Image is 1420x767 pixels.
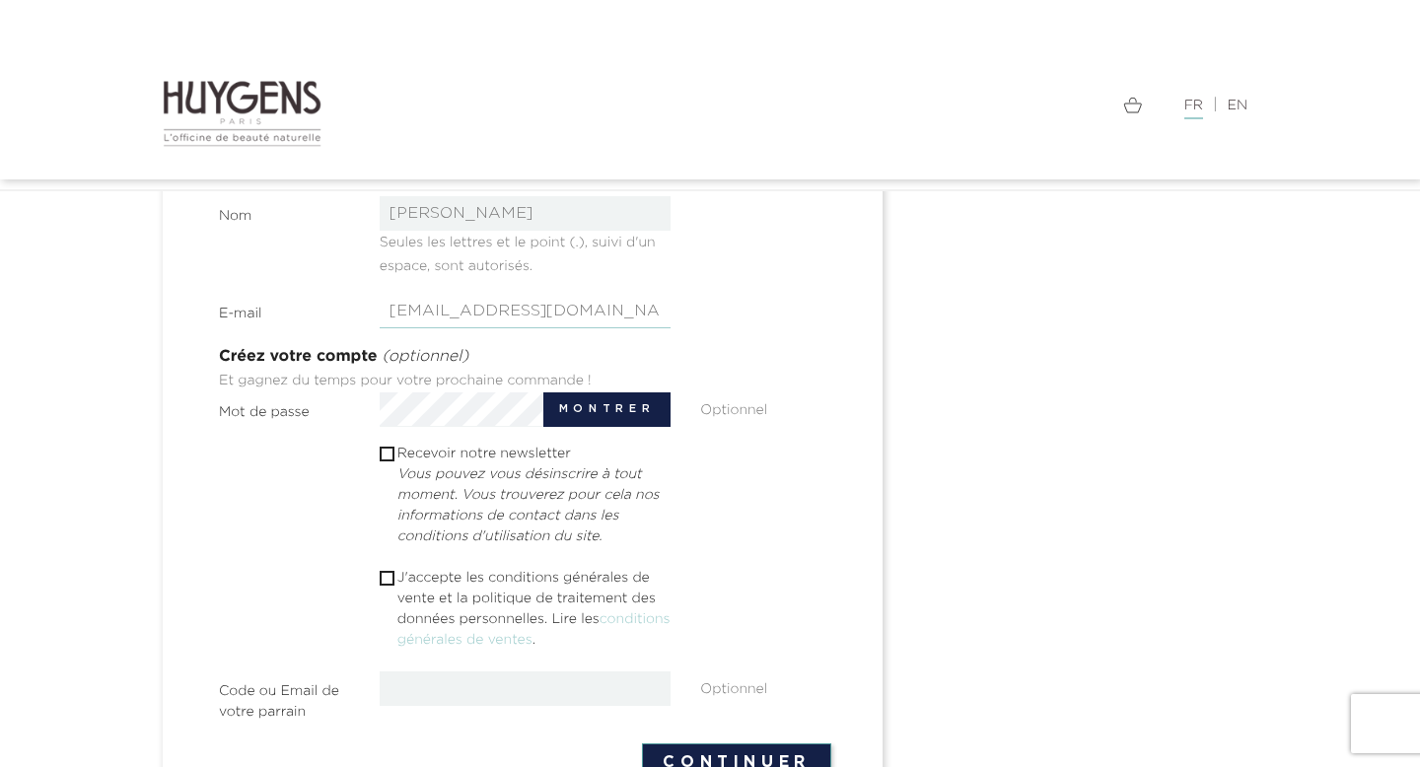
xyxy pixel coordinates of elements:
a: conditions générales de ventes [397,612,671,647]
button: Montrer [543,392,671,427]
label: Mot de passe [204,392,365,423]
label: E-mail [204,294,365,324]
img: Huygens logo [163,79,321,148]
span: Seules les lettres et le point (.), suivi d'un espace, sont autorisés. [380,228,656,273]
span: Créez votre compte [219,349,378,365]
label: Code ou Email de votre parrain [204,671,365,723]
em: Vous pouvez vous désinscrire à tout moment. Vous trouverez pour cela nos informations de contact ... [397,467,660,543]
p: J'accepte les conditions générales de vente et la politique de traitement des données personnelle... [397,568,672,651]
label: Recevoir notre newsletter [397,444,672,547]
div: Optionnel [685,392,846,421]
div: Optionnel [685,671,846,700]
div: | [725,94,1257,117]
label: Nom [204,196,365,227]
span: (optionnel) [382,349,468,365]
span: Et gagnez du temps pour votre prochaine commande ! [219,374,592,387]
